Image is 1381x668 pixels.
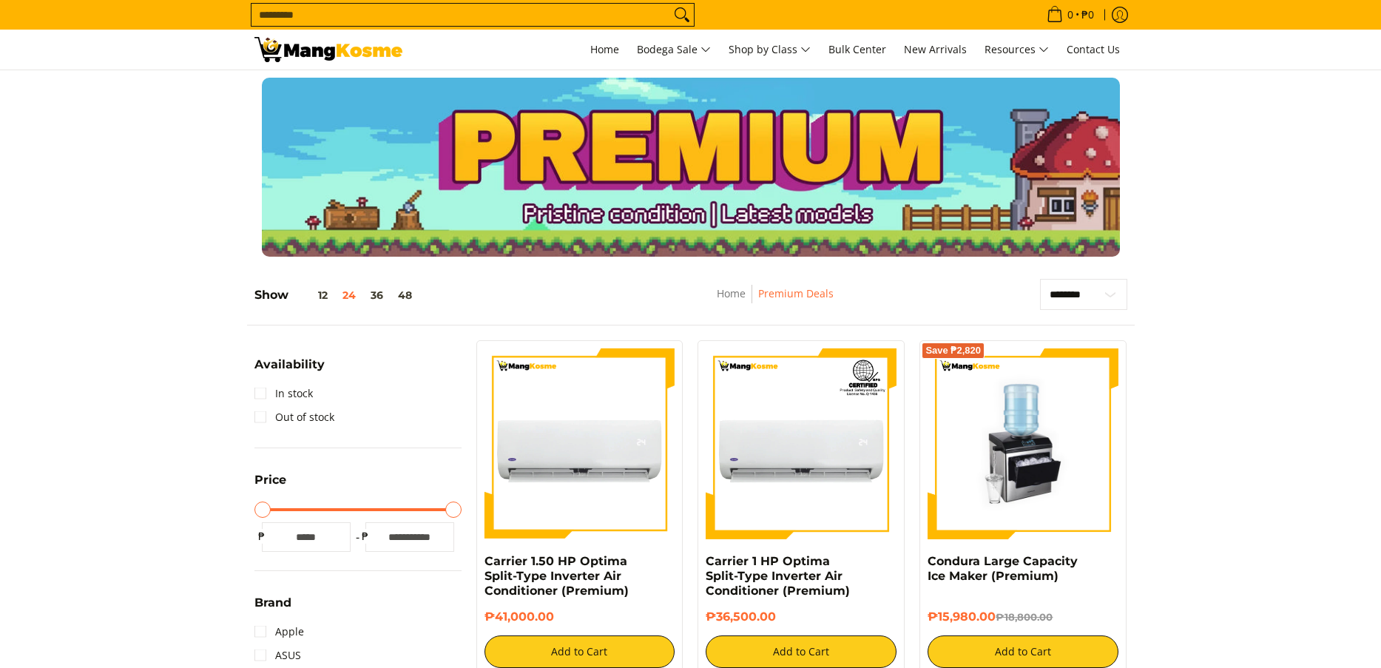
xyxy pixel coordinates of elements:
h6: ₱15,980.00 [928,610,1118,624]
del: ₱18,800.00 [996,611,1053,623]
a: Out of stock [254,405,334,429]
a: Carrier 1.50 HP Optima Split-Type Inverter Air Conditioner (Premium) [484,554,629,598]
summary: Open [254,597,291,620]
img: Carrier 1.50 HP Optima Split-Type Inverter Air Conditioner (Premium) [484,348,675,539]
nav: Main Menu [417,30,1127,70]
img: Carrier 1 HP Optima Split-Type Inverter Air Conditioner (Premium) [706,348,897,539]
button: Add to Cart [928,635,1118,668]
span: Resources [985,41,1049,59]
button: Add to Cart [484,635,675,668]
button: 12 [288,289,335,301]
span: Save ₱2,820 [925,346,981,355]
span: Shop by Class [729,41,811,59]
span: Brand [254,597,291,609]
span: New Arrivals [904,42,967,56]
summary: Open [254,359,325,382]
span: Availability [254,359,325,371]
span: Home [590,42,619,56]
a: New Arrivals [897,30,974,70]
a: Resources [977,30,1056,70]
button: Add to Cart [706,635,897,668]
span: Bodega Sale [637,41,711,59]
button: 48 [391,289,419,301]
a: Home [583,30,627,70]
a: Condura Large Capacity Ice Maker (Premium) [928,554,1078,583]
a: Shop by Class [721,30,818,70]
img: Premium Deals: Best Premium Home Appliances Sale l Mang Kosme [254,37,402,62]
a: In stock [254,382,313,405]
a: Contact Us [1059,30,1127,70]
nav: Breadcrumbs [615,285,936,318]
span: 0 [1065,10,1076,20]
span: ₱ [358,529,373,544]
button: 36 [363,289,391,301]
span: Contact Us [1067,42,1120,56]
summary: Open [254,474,286,497]
a: Bodega Sale [629,30,718,70]
a: Carrier 1 HP Optima Split-Type Inverter Air Conditioner (Premium) [706,554,850,598]
a: Premium Deals [758,286,834,300]
a: Apple [254,620,304,644]
h5: Show [254,288,419,303]
a: ASUS [254,644,301,667]
button: Search [670,4,694,26]
span: ₱0 [1079,10,1096,20]
span: Price [254,474,286,486]
h6: ₱36,500.00 [706,610,897,624]
button: 24 [335,289,363,301]
h6: ₱41,000.00 [484,610,675,624]
span: Bulk Center [828,42,886,56]
a: Home [717,286,746,300]
a: Bulk Center [821,30,894,70]
img: https://mangkosme.com/products/condura-large-capacity-ice-maker-premium [928,348,1118,539]
span: ₱ [254,529,269,544]
span: • [1042,7,1098,23]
